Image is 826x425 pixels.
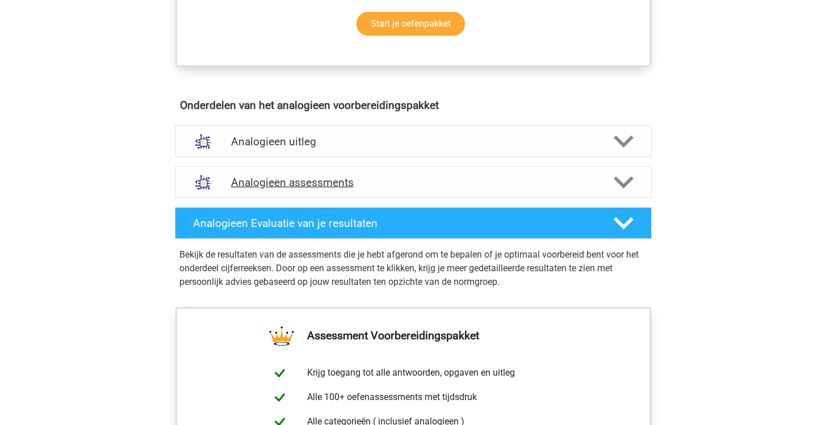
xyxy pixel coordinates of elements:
h4: Analogieen assessments [231,176,596,189]
a: assessments Analogieen assessments [170,166,656,198]
h4: Analogieen uitleg [231,135,596,148]
img: analogieen uitleg [189,127,218,156]
a: uitleg Analogieen uitleg [170,125,656,157]
h4: Analogieen Evaluatie van je resultaten [193,217,596,230]
a: Analogieen Evaluatie van je resultaten [170,207,656,239]
a: Start je oefenpakket [357,12,465,36]
h4: Onderdelen van het analogieen voorbereidingspakket [180,99,647,112]
p: Bekijk de resultaten van de assessments die je hebt afgerond om te bepalen of je optimaal voorber... [179,248,647,289]
img: analogieen assessments [189,168,218,197]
